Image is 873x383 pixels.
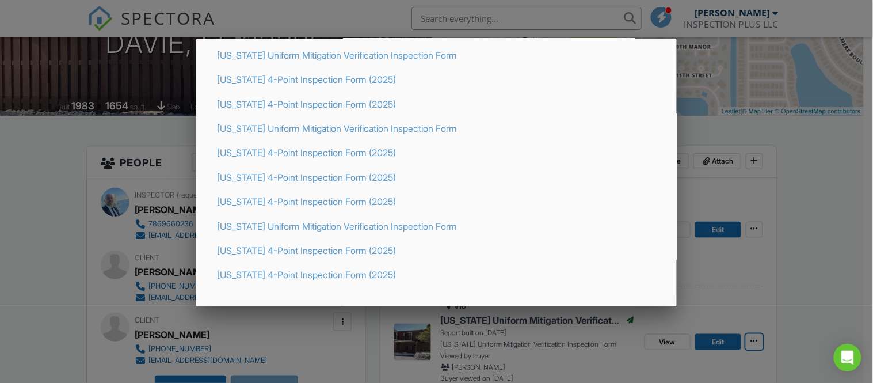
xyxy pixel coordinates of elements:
[217,172,396,183] a: [US_STATE] 4-Point Inspection Form (2025)
[217,196,396,207] a: [US_STATE] 4-Point Inspection Form (2025)
[834,344,861,371] div: Open Intercom Messenger
[217,123,457,134] a: [US_STATE] Uniform Mitigation Verification Inspection Form
[217,147,396,158] a: [US_STATE] 4-Point Inspection Form (2025)
[217,245,396,256] a: [US_STATE] 4-Point Inspection Form (2025)
[217,221,457,232] a: [US_STATE] Uniform Mitigation Verification Inspection Form
[217,269,396,280] a: [US_STATE] 4-Point Inspection Form (2025)
[217,98,396,110] a: [US_STATE] 4-Point Inspection Form (2025)
[217,74,396,85] a: [US_STATE] 4-Point Inspection Form (2025)
[217,50,457,61] a: [US_STATE] Uniform Mitigation Verification Inspection Form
